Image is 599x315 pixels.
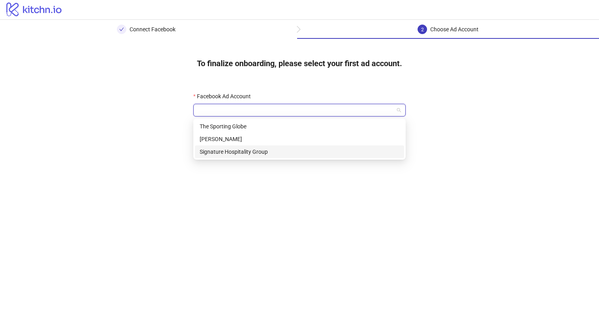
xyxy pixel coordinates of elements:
div: Signature Hospitality Group [200,147,399,156]
div: Ant Russell [195,133,404,145]
div: [PERSON_NAME] [200,135,399,143]
div: The Sporting Globe [195,120,404,133]
div: Connect Facebook [130,25,176,34]
label: Facebook Ad Account [193,92,256,101]
div: Choose Ad Account [430,25,479,34]
span: 2 [421,27,424,32]
div: Signature Hospitality Group [195,145,404,158]
div: The Sporting Globe [200,122,399,131]
h4: To finalize onboarding, please select your first ad account. [184,52,415,75]
span: check [119,27,124,32]
input: Facebook Ad Account [198,104,394,116]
